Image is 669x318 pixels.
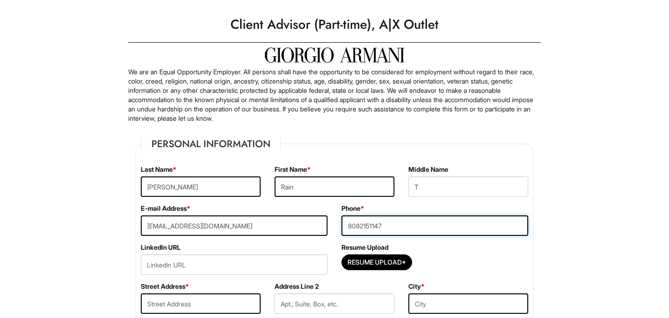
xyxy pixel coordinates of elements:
[341,254,412,270] button: Resume Upload*Resume Upload*
[408,293,528,314] input: City
[124,12,545,38] h1: Client Advisor (Part-time), A|X Outlet
[341,204,364,213] label: Phone
[275,165,311,174] label: First Name
[341,215,528,236] input: Phone
[275,176,394,197] input: First Name
[141,243,181,252] label: LinkedIn URL
[265,47,404,63] img: Giorgio Armani
[141,137,281,151] legend: Personal Information
[141,204,190,213] label: E-mail Address
[141,282,189,291] label: Street Address
[408,282,425,291] label: City
[341,243,388,252] label: Resume Upload
[408,165,448,174] label: Middle Name
[141,293,261,314] input: Street Address
[275,282,319,291] label: Address Line 2
[275,293,394,314] input: Apt., Suite, Box, etc.
[408,176,528,197] input: Middle Name
[141,254,328,275] input: LinkedIn URL
[141,165,177,174] label: Last Name
[128,67,541,123] p: We are an Equal Opportunity Employer. All persons shall have the opportunity to be considered for...
[141,215,328,236] input: E-mail Address
[141,176,261,197] input: Last Name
